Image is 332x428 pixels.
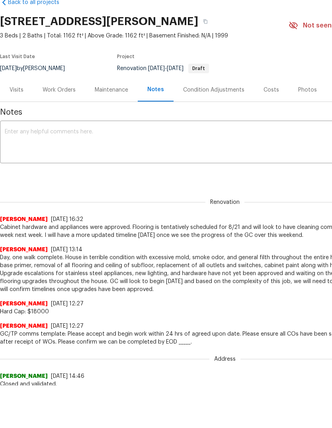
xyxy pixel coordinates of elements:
div: Costs [264,86,279,94]
span: [DATE] 16:32 [51,217,83,223]
span: [DATE] [148,66,165,72]
span: [DATE] 13:14 [51,247,82,253]
span: Renovation [205,199,244,207]
span: Draft [189,66,208,71]
span: - [148,66,184,72]
button: Copy Address [198,15,213,29]
div: Maintenance [95,86,128,94]
div: Work Orders [43,86,76,94]
div: Visits [10,86,23,94]
span: [DATE] [167,66,184,72]
span: [DATE] 12:27 [51,324,84,329]
span: Renovation [117,66,209,72]
div: Notes [147,86,164,94]
span: [DATE] 12:27 [51,301,84,307]
div: Condition Adjustments [183,86,244,94]
span: Project [117,55,135,59]
div: Photos [298,86,317,94]
span: [DATE] 14:46 [51,374,84,379]
span: Address [209,356,240,364]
